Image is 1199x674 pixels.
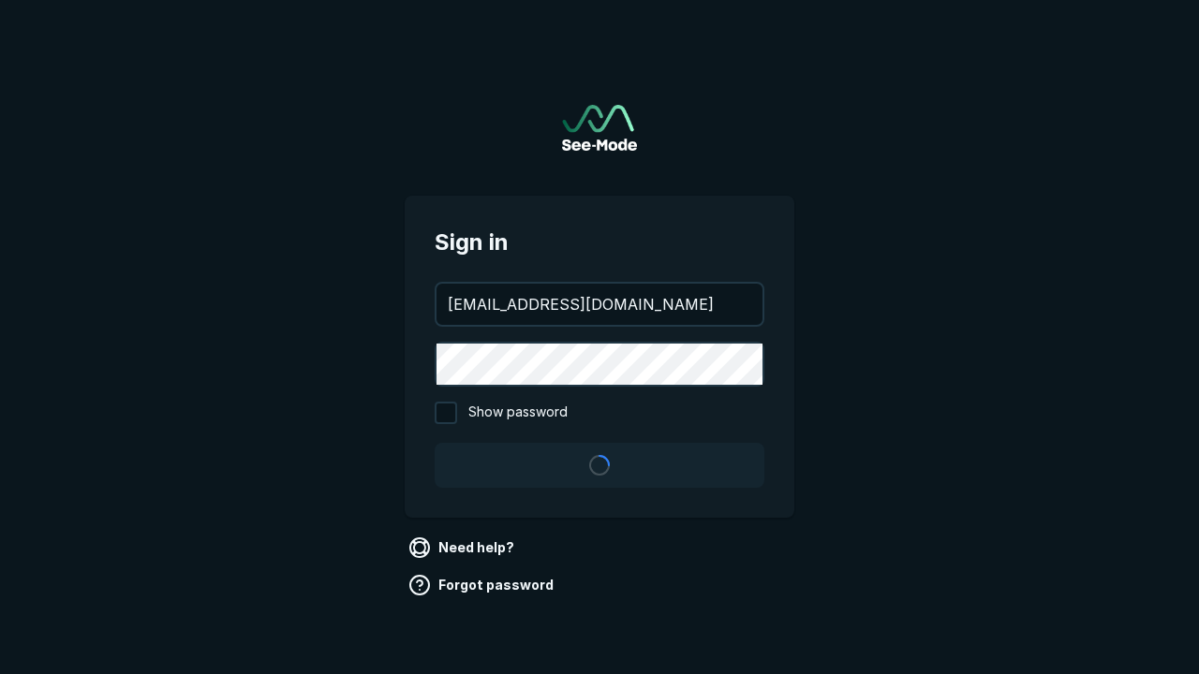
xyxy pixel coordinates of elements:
input: your@email.com [437,284,762,325]
a: Forgot password [405,570,561,600]
img: See-Mode Logo [562,105,637,151]
a: Go to sign in [562,105,637,151]
a: Need help? [405,533,522,563]
span: Sign in [435,226,764,259]
span: Show password [468,402,568,424]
